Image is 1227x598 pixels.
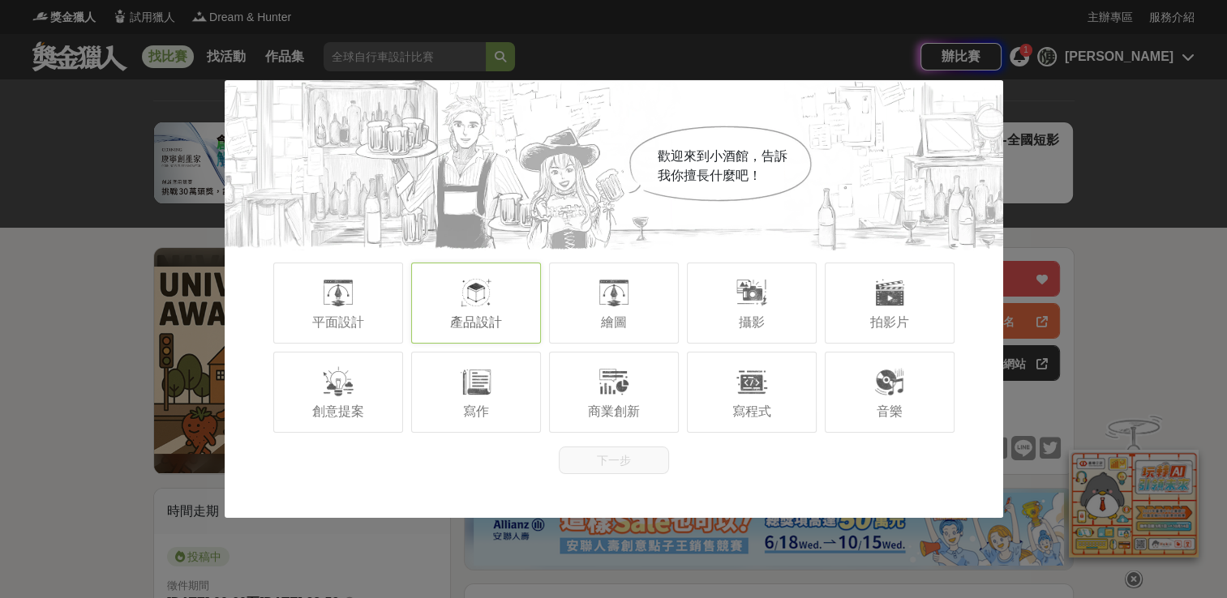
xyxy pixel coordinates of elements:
span: 寫程式 [732,404,771,418]
span: 拍影片 [870,315,909,329]
span: 歡迎來到小酒館，告訴我你擅長什麼吧！ [658,149,787,182]
span: 商業創新 [588,404,640,418]
span: 寫作 [463,404,489,418]
span: 產品設計 [450,315,502,329]
span: 繪圖 [601,315,627,329]
span: 創意提案 [312,404,364,418]
span: 平面設計 [312,315,364,329]
span: 音樂 [877,404,903,418]
span: 攝影 [739,315,765,329]
button: 下一步 [559,446,669,474]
